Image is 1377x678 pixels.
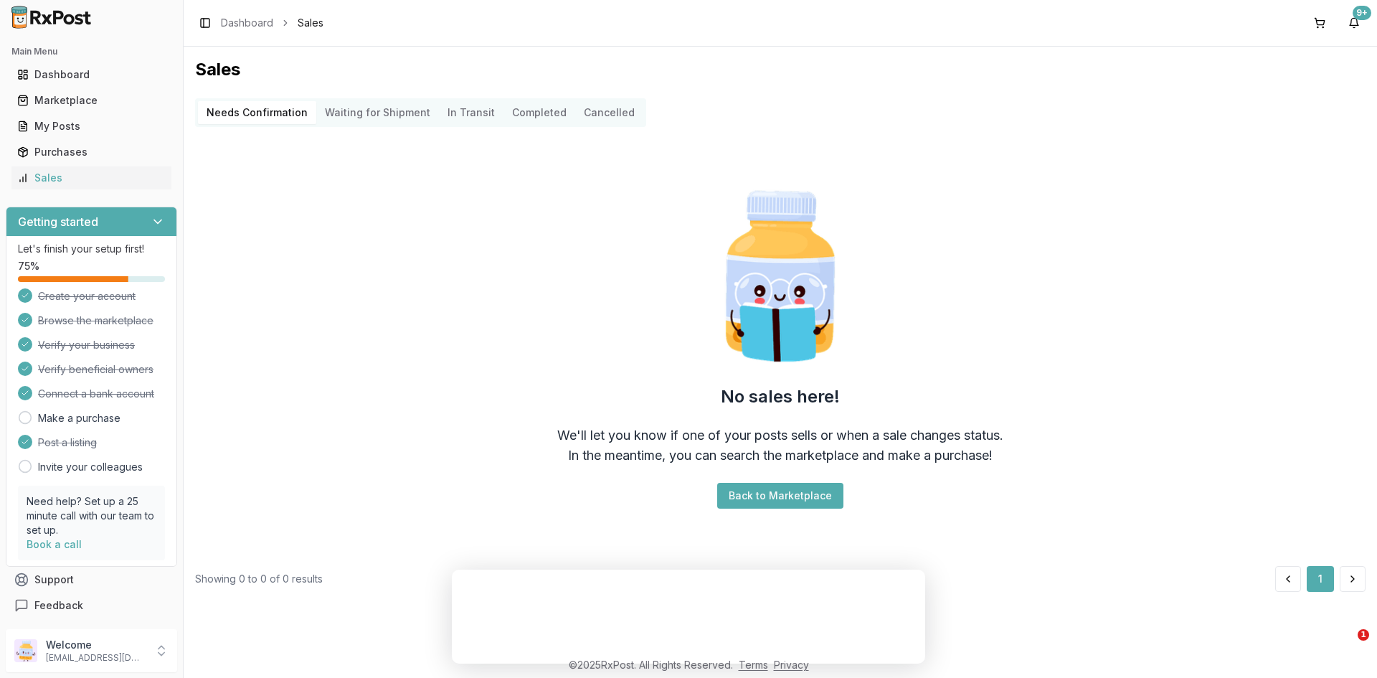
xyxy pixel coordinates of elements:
button: My Posts [6,115,177,138]
button: Marketplace [6,89,177,112]
a: Sales [11,165,171,191]
button: Back to Marketplace [717,483,843,509]
button: Waiting for Shipment [316,101,439,124]
h1: Sales [195,58,1366,81]
a: Dashboard [221,16,273,30]
a: Dashboard [11,62,171,88]
p: Welcome [46,638,146,652]
button: Completed [503,101,575,124]
h2: No sales here! [721,385,840,408]
span: Sales [298,16,323,30]
button: Cancelled [575,101,643,124]
button: 9+ [1343,11,1366,34]
button: In Transit [439,101,503,124]
a: Purchases [11,139,171,165]
div: Sales [17,171,166,185]
span: Verify your business [38,338,135,352]
button: Dashboard [6,63,177,86]
p: Need help? Set up a 25 minute call with our team to set up. [27,494,156,537]
a: Privacy [774,659,809,671]
div: Purchases [17,145,166,159]
a: My Posts [11,113,171,139]
iframe: Intercom live chat [1328,629,1363,664]
span: Create your account [38,289,136,303]
button: Feedback [6,593,177,618]
button: Purchases [6,141,177,164]
div: We'll let you know if one of your posts sells or when a sale changes status. [557,425,1003,446]
a: Invite your colleagues [38,460,143,474]
span: Feedback [34,598,83,613]
span: 75 % [18,259,39,273]
p: Let's finish your setup first! [18,242,165,256]
a: Make a purchase [38,411,120,425]
a: Marketplace [11,88,171,113]
div: Showing 0 to 0 of 0 results [195,572,323,586]
span: Verify beneficial owners [38,362,153,377]
img: User avatar [14,639,37,662]
span: Post a listing [38,435,97,450]
a: Terms [739,659,768,671]
h3: Getting started [18,213,98,230]
div: My Posts [17,119,166,133]
button: Sales [6,166,177,189]
a: Book a call [27,538,82,550]
div: Dashboard [17,67,166,82]
img: RxPost Logo [6,6,98,29]
span: 1 [1358,629,1369,641]
button: 1 [1307,566,1334,592]
nav: breadcrumb [221,16,323,30]
h2: Main Menu [11,46,171,57]
button: Support [6,567,177,593]
div: Marketplace [17,93,166,108]
iframe: Survey from RxPost [452,570,925,664]
button: Needs Confirmation [198,101,316,124]
span: Browse the marketplace [38,314,153,328]
p: [EMAIL_ADDRESS][DOMAIN_NAME] [46,652,146,664]
img: Smart Pill Bottle [688,184,872,368]
span: Connect a bank account [38,387,154,401]
div: In the meantime, you can search the marketplace and make a purchase! [568,446,993,466]
div: 9+ [1353,6,1371,20]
